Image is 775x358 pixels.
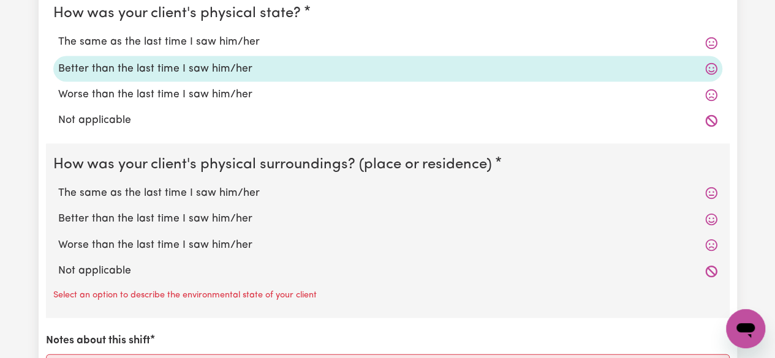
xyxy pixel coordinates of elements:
label: Not applicable [58,112,717,128]
label: Not applicable [58,263,717,278]
p: Select an option to describe the environmental state of your client [53,288,317,302]
label: Worse than the last time I saw him/her [58,86,717,102]
label: Notes about this shift [46,332,150,348]
label: Worse than the last time I saw him/her [58,237,717,253]
iframe: Button to launch messaging window [726,309,765,348]
label: The same as the last time I saw him/her [58,185,717,201]
label: The same as the last time I saw him/her [58,34,717,50]
label: Better than the last time I saw him/her [58,211,717,226]
legend: How was your client's physical state? [53,2,306,24]
label: Better than the last time I saw him/her [58,61,717,76]
legend: How was your client's physical surroundings? (place or residence) [53,153,497,175]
